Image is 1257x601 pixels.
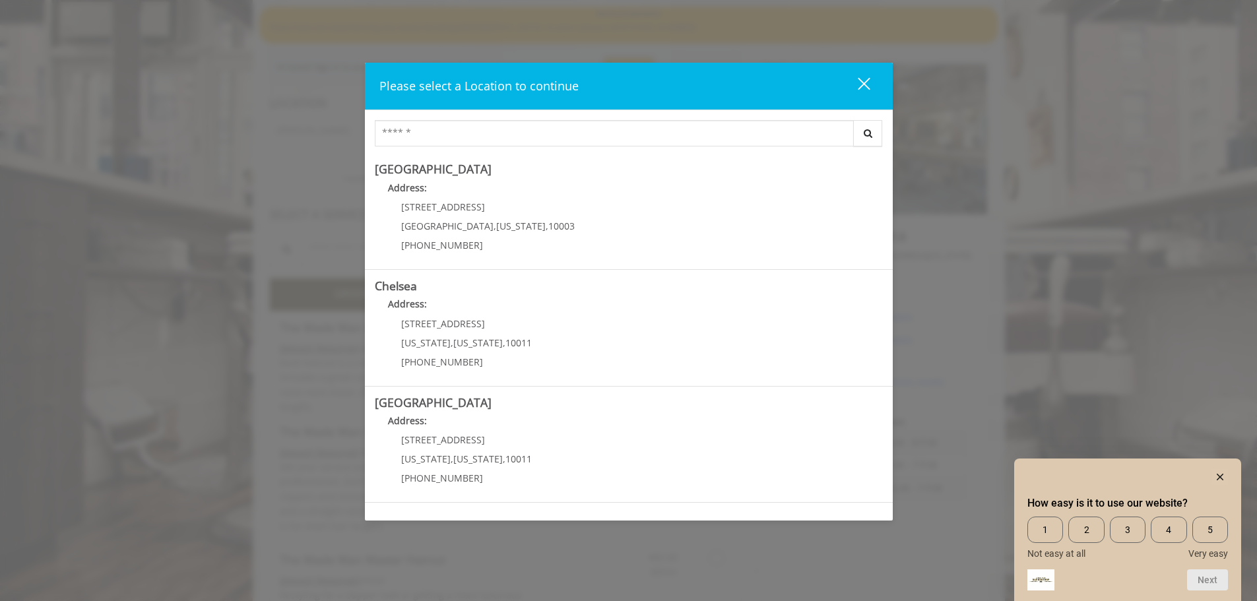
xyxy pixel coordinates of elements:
span: Very easy [1188,548,1228,559]
b: Chelsea [375,278,417,294]
span: 10003 [548,220,575,232]
span: [US_STATE] [453,336,503,349]
span: [US_STATE] [401,336,451,349]
span: [PHONE_NUMBER] [401,239,483,251]
b: Address: [388,298,427,310]
span: Not easy at all [1027,548,1085,559]
button: close dialog [833,73,878,100]
span: 2 [1068,517,1104,543]
span: [GEOGRAPHIC_DATA] [401,220,494,232]
span: 10011 [505,336,532,349]
div: close dialog [843,77,869,96]
div: Center Select [375,120,883,153]
button: Hide survey [1212,469,1228,485]
span: [PHONE_NUMBER] [401,356,483,368]
span: , [451,336,453,349]
i: Search button [860,129,876,138]
span: [US_STATE] [496,220,546,232]
span: 10011 [505,453,532,465]
b: Flatiron [375,511,416,526]
span: [US_STATE] [401,453,451,465]
span: Please select a Location to continue [379,78,579,94]
span: , [546,220,548,232]
span: [PHONE_NUMBER] [401,472,483,484]
h2: How easy is it to use our website? Select an option from 1 to 5, with 1 being Not easy at all and... [1027,495,1228,511]
span: 4 [1151,517,1186,543]
span: [US_STATE] [453,453,503,465]
b: Address: [388,181,427,194]
b: [GEOGRAPHIC_DATA] [375,395,492,410]
div: How easy is it to use our website? Select an option from 1 to 5, with 1 being Not easy at all and... [1027,517,1228,559]
span: 3 [1110,517,1145,543]
input: Search Center [375,120,854,146]
span: [STREET_ADDRESS] [401,433,485,446]
span: , [503,336,505,349]
button: Next question [1187,569,1228,590]
span: [STREET_ADDRESS] [401,317,485,330]
span: , [494,220,496,232]
span: [STREET_ADDRESS] [401,201,485,213]
span: , [451,453,453,465]
span: 5 [1192,517,1228,543]
b: [GEOGRAPHIC_DATA] [375,161,492,177]
div: How easy is it to use our website? Select an option from 1 to 5, with 1 being Not easy at all and... [1027,469,1228,590]
b: Address: [388,414,427,427]
span: 1 [1027,517,1063,543]
span: , [503,453,505,465]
